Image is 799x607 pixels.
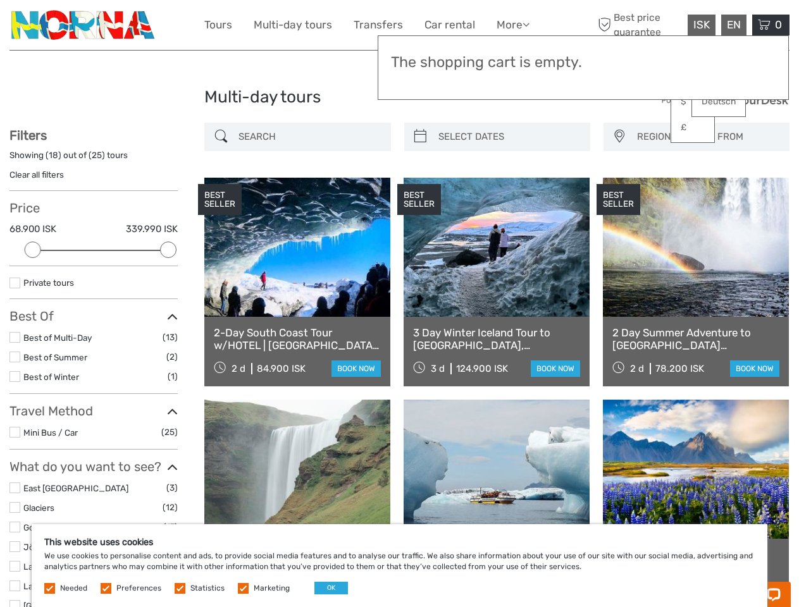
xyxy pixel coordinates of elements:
[456,363,508,374] div: 124.900 ISK
[233,126,384,148] input: SEARCH
[49,149,58,161] label: 18
[693,18,710,31] span: ISK
[671,116,714,139] a: £
[23,278,74,288] a: Private tours
[721,15,746,35] div: EN
[146,20,161,35] button: Open LiveChat chat widget
[166,481,178,495] span: (3)
[254,583,290,594] label: Marketing
[433,126,584,148] input: SELECT DATES
[23,581,94,591] a: Landmannalaugar
[23,542,160,552] a: Jökulsárlón/[GEOGRAPHIC_DATA]
[692,90,745,113] a: Deutsch
[9,9,158,40] img: 3202-b9b3bc54-fa5a-4c2d-a914-9444aec66679_logo_small.png
[612,326,779,352] a: 2 Day Summer Adventure to [GEOGRAPHIC_DATA] [GEOGRAPHIC_DATA], Glacier Hiking, [GEOGRAPHIC_DATA],...
[23,483,128,493] a: East [GEOGRAPHIC_DATA]
[9,200,178,216] h3: Price
[92,149,102,161] label: 25
[204,87,595,107] h1: Multi-day tours
[661,92,790,108] img: PurchaseViaTourDesk.png
[32,524,767,607] div: We use cookies to personalise content and ads, to provide social media features and to analyse ou...
[126,223,178,236] label: 339.990 ISK
[424,16,475,34] a: Car rental
[163,330,178,345] span: (13)
[190,583,225,594] label: Statistics
[23,561,73,572] a: Lake Mývatn
[166,350,178,364] span: (2)
[168,369,178,384] span: (1)
[163,500,178,515] span: (12)
[9,403,178,419] h3: Travel Method
[9,149,178,169] div: Showing ( ) out of ( ) tours
[161,425,178,439] span: (25)
[631,126,783,147] button: REGION / STARTS FROM
[254,16,332,34] a: Multi-day tours
[23,522,75,532] a: Golden Circle
[9,128,47,143] strong: Filters
[198,184,242,216] div: BEST SELLER
[671,90,714,113] a: $
[44,537,755,548] h5: This website uses cookies
[773,18,784,31] span: 0
[116,583,161,594] label: Preferences
[431,363,445,374] span: 3 d
[497,16,530,34] a: More
[354,16,403,34] a: Transfers
[214,326,381,352] a: 2-Day South Coast Tour w/HOTEL | [GEOGRAPHIC_DATA], [GEOGRAPHIC_DATA], [GEOGRAPHIC_DATA] & Waterf...
[257,363,306,374] div: 84.900 ISK
[595,11,684,39] span: Best price guarantee
[60,583,87,594] label: Needed
[23,427,78,438] a: Mini Bus / Car
[531,360,580,377] a: book now
[331,360,381,377] a: book now
[163,520,178,534] span: (17)
[597,184,640,216] div: BEST SELLER
[23,352,87,362] a: Best of Summer
[9,169,64,180] a: Clear all filters
[413,326,580,352] a: 3 Day Winter Iceland Tour to [GEOGRAPHIC_DATA], [GEOGRAPHIC_DATA], [GEOGRAPHIC_DATA] and [GEOGRAP...
[9,223,56,236] label: 68.900 ISK
[23,372,79,382] a: Best of Winter
[730,360,779,377] a: book now
[23,503,54,513] a: Glaciers
[18,22,143,32] p: Chat now
[9,309,178,324] h3: Best Of
[204,16,232,34] a: Tours
[655,363,704,374] div: 78.200 ISK
[9,459,178,474] h3: What do you want to see?
[397,184,441,216] div: BEST SELLER
[630,363,644,374] span: 2 d
[232,363,245,374] span: 2 d
[391,54,776,71] h3: The shopping cart is empty.
[23,333,92,343] a: Best of Multi-Day
[314,582,348,594] button: OK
